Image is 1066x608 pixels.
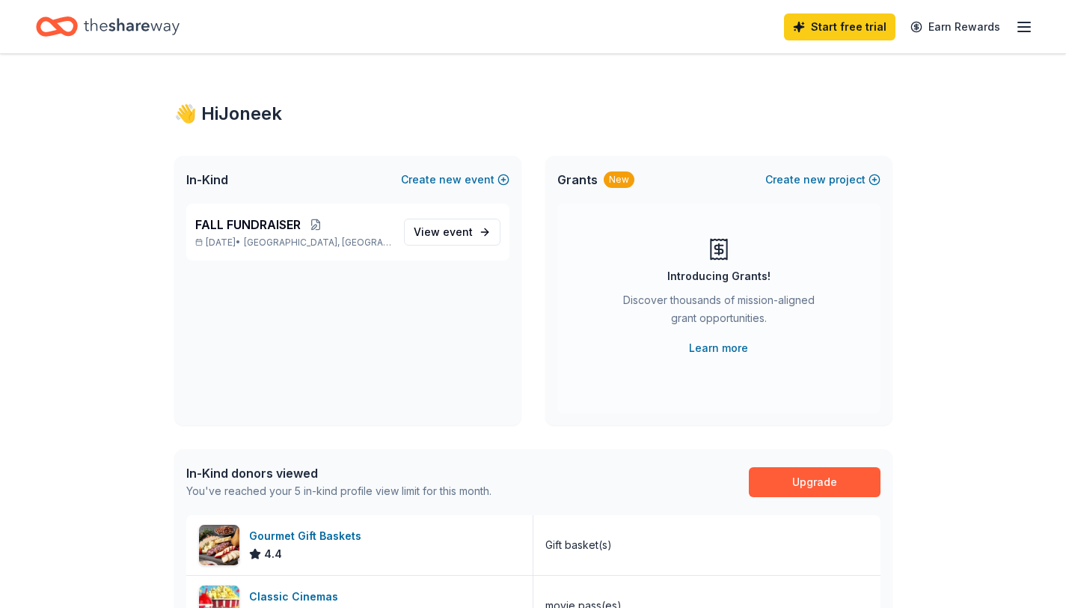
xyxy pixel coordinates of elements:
[199,525,239,565] img: Image for Gourmet Gift Baskets
[195,216,301,234] span: FALL FUNDRAISER
[784,13,895,40] a: Start free trial
[443,225,473,238] span: event
[617,291,821,333] div: Discover thousands of mission-aligned grant opportunities.
[803,171,826,189] span: new
[749,467,880,497] a: Upgrade
[667,267,771,285] div: Introducing Grants!
[186,464,491,482] div: In-Kind donors viewed
[604,171,634,188] div: New
[401,171,509,189] button: Createnewevent
[249,527,367,545] div: Gourmet Gift Baskets
[901,13,1009,40] a: Earn Rewards
[244,237,391,249] span: [GEOGRAPHIC_DATA], [GEOGRAPHIC_DATA]
[186,482,491,500] div: You've reached your 5 in-kind profile view limit for this month.
[36,9,180,44] a: Home
[404,219,500,246] a: View event
[414,223,473,241] span: View
[557,171,598,189] span: Grants
[174,102,892,126] div: 👋 Hi Joneek
[439,171,462,189] span: new
[765,171,880,189] button: Createnewproject
[195,237,392,249] p: [DATE] •
[186,171,228,189] span: In-Kind
[264,545,282,563] span: 4.4
[249,588,344,606] div: Classic Cinemas
[689,339,748,357] a: Learn more
[545,536,612,554] div: Gift basket(s)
